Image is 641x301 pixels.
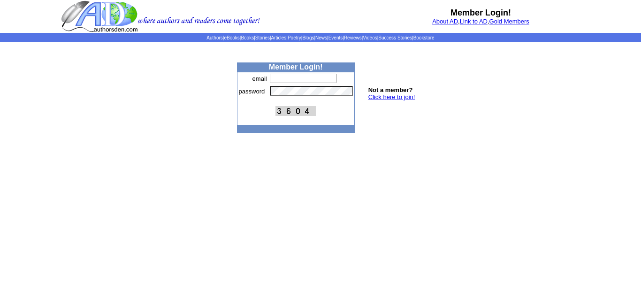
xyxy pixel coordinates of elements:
[460,18,488,25] a: Link to AD
[344,35,362,40] a: Reviews
[224,35,239,40] a: eBooks
[255,35,270,40] a: Stories
[315,35,327,40] a: News
[206,35,434,40] span: | | | | | | | | | | | |
[432,18,529,25] font: , ,
[368,86,413,93] b: Not a member?
[241,35,254,40] a: Books
[363,35,377,40] a: Videos
[328,35,343,40] a: Events
[271,35,287,40] a: Articles
[378,35,412,40] a: Success Stories
[288,35,301,40] a: Poetry
[450,8,511,17] b: Member Login!
[206,35,222,40] a: Authors
[368,93,415,100] a: Click here to join!
[239,88,265,95] font: password
[413,35,435,40] a: Bookstore
[252,75,267,82] font: email
[489,18,529,25] a: Gold Members
[275,106,316,116] img: This Is CAPTCHA Image
[269,63,323,71] b: Member Login!
[302,35,314,40] a: Blogs
[432,18,458,25] a: About AD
